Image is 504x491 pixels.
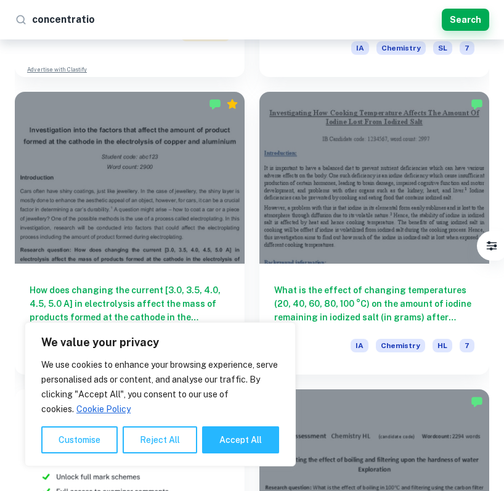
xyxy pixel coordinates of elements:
img: Marked [471,98,483,110]
span: SL [433,41,452,55]
span: HL [433,339,452,352]
a: How does changing the current [3.0, 3.5, 4.0, 4.5, 5.0 A] in electrolysis affect the mass of prod... [15,92,245,375]
div: We value your privacy [25,322,296,466]
span: Chemistry [376,41,426,55]
img: Marked [209,98,221,110]
span: IA [351,41,369,55]
div: Premium [226,98,238,110]
button: Filter [479,233,504,258]
button: Reject All [123,426,197,453]
button: Customise [41,426,118,453]
p: We use cookies to enhance your browsing experience, serve personalised ads or content, and analys... [41,357,279,416]
span: 7 [460,41,474,55]
button: Search [442,9,489,31]
a: What is the effect of changing temperatures (20, 40, 60, 80, 100 °C) on the amount of iodine rema... [259,92,489,375]
span: 7 [460,339,474,352]
button: Accept All [202,426,279,453]
a: Advertise with Clastify [27,65,87,74]
h6: What is the effect of changing temperatures (20, 40, 60, 80, 100 °C) on the amount of iodine rema... [274,283,474,324]
p: We value your privacy [41,335,279,350]
img: Marked [471,396,483,408]
span: Chemistry [376,339,425,352]
a: Cookie Policy [76,404,131,415]
h6: How does changing the current [3.0, 3.5, 4.0, 4.5, 5.0 A] in electrolysis affect the mass of prod... [30,283,230,324]
input: Search for any exemplars... [32,10,437,30]
span: IA [351,339,368,352]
